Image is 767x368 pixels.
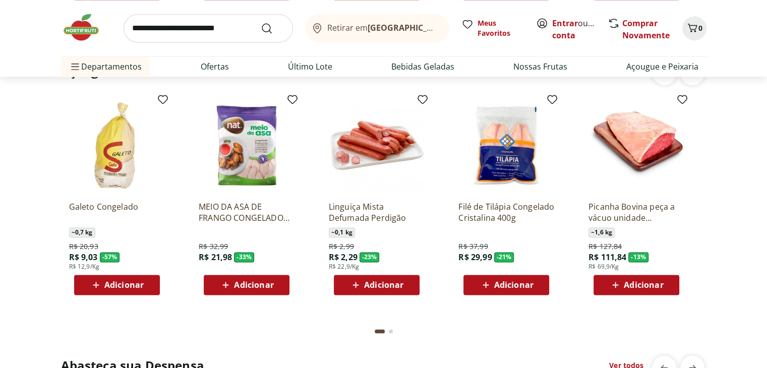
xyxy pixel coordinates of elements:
b: [GEOGRAPHIC_DATA]/[GEOGRAPHIC_DATA] [368,22,538,33]
button: Carrinho [682,16,706,40]
a: Criar conta [552,18,608,41]
button: Adicionar [74,275,160,295]
a: Filé de Tilápia Congelado Cristalina 400g [458,201,554,223]
img: Linguiça Mista Defumada Perdigão [329,97,425,193]
a: Ofertas [201,60,229,73]
span: - 13 % [628,252,648,262]
img: Filé de Tilápia Congelado Cristalina 400g [458,97,554,193]
span: R$ 69,9/Kg [588,263,619,271]
button: Adicionar [463,275,549,295]
span: Adicionar [234,281,273,289]
a: Comprar Novamente [622,18,670,41]
button: Submit Search [261,22,285,34]
img: Galeto Congelado [69,97,165,193]
span: Adicionar [624,281,663,289]
span: Adicionar [494,281,534,289]
span: R$ 22,9/Kg [329,263,360,271]
span: ou [552,17,597,41]
button: Go to page 2 from fs-carousel [387,319,395,343]
span: R$ 21,98 [199,252,232,263]
span: R$ 32,99 [199,241,228,252]
span: ~ 0,7 kg [69,227,95,237]
a: Último Lote [288,60,332,73]
span: - 57 % [100,252,120,262]
img: MEIO DA ASA DE FRANGO CONGELADO NAT 1KG [199,97,294,193]
span: R$ 111,84 [588,252,626,263]
a: Linguiça Mista Defumada Perdigão [329,201,425,223]
button: Adicionar [334,275,420,295]
a: Meus Favoritos [461,18,524,38]
button: Current page from fs-carousel [373,319,387,343]
span: R$ 2,29 [329,252,358,263]
a: Açougue e Peixaria [626,60,698,73]
button: Adicionar [204,275,289,295]
span: R$ 9,03 [69,252,98,263]
a: Entrar [552,18,578,29]
span: R$ 12,9/Kg [69,263,100,271]
span: R$ 37,99 [458,241,488,252]
span: Meus Favoritos [478,18,524,38]
span: Adicionar [104,281,144,289]
img: Picanha Bovina peça a vácuo unidade aproximadamente 1,6kg [588,97,684,193]
span: R$ 127,84 [588,241,622,252]
span: 0 [698,23,702,33]
a: Picanha Bovina peça a vácuo unidade aproximadamente 1,6kg [588,201,684,223]
span: R$ 29,99 [458,252,492,263]
button: Retirar em[GEOGRAPHIC_DATA]/[GEOGRAPHIC_DATA] [305,14,449,42]
button: Adicionar [594,275,679,295]
span: - 33 % [234,252,254,262]
a: Nossas Frutas [513,60,567,73]
span: - 21 % [494,252,514,262]
img: Hortifruti [61,12,111,42]
span: - 23 % [360,252,380,262]
a: MEIO DA ASA DE FRANGO CONGELADO NAT 1KG [199,201,294,223]
a: Galeto Congelado [69,201,165,223]
button: Menu [69,54,81,79]
input: search [124,14,293,42]
span: Departamentos [69,54,142,79]
span: R$ 2,99 [329,241,354,252]
span: Retirar em [327,23,439,32]
span: Adicionar [364,281,403,289]
span: R$ 20,93 [69,241,98,252]
span: ~ 0,1 kg [329,227,355,237]
span: ~ 1,6 kg [588,227,615,237]
a: Bebidas Geladas [391,60,454,73]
